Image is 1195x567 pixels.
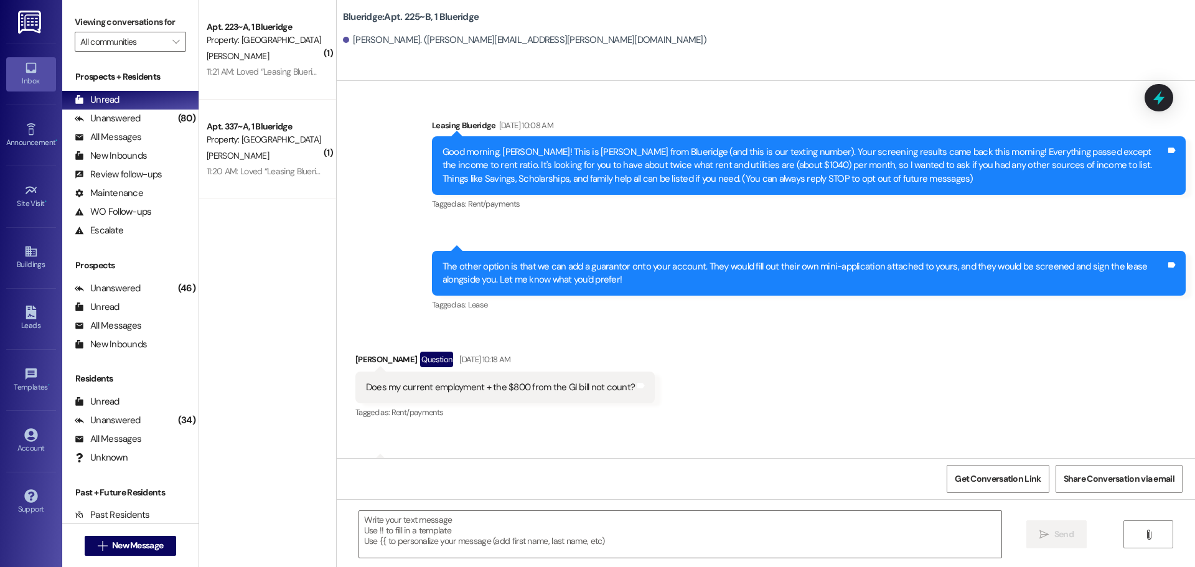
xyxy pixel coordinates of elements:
div: Unanswered [75,282,141,295]
div: The other option is that we can add a guarantor onto your account. They would fill out their own ... [443,260,1166,287]
span: • [48,381,50,390]
span: • [55,136,57,145]
div: Leasing Blueridge [432,119,1186,136]
a: Leads [6,302,56,335]
div: Maintenance [75,187,143,200]
div: Unread [75,93,119,106]
div: Question [420,352,453,367]
div: Tagged as: [432,195,1186,213]
button: Send [1026,520,1087,548]
div: Past Residents [75,508,150,522]
span: Get Conversation Link [955,472,1041,485]
div: Good morning, [PERSON_NAME]! This is [PERSON_NAME] from Blueridge (and this is our texting number... [443,146,1166,185]
div: Unknown [75,451,128,464]
div: All Messages [75,131,141,144]
div: Escalate [75,224,123,237]
div: All Messages [75,319,141,332]
label: Viewing conversations for [75,12,186,32]
div: [PERSON_NAME] [355,352,655,372]
img: ResiDesk Logo [18,11,44,34]
div: [DATE] 10:18 AM [456,353,510,366]
div: Prospects [62,259,199,272]
div: Apt. 223~A, 1 Blueridge [207,21,322,34]
div: Unread [75,395,119,408]
span: • [45,197,47,206]
div: WO Follow-ups [75,205,151,218]
a: Templates • [6,363,56,397]
div: [PERSON_NAME]. ([PERSON_NAME][EMAIL_ADDRESS][PERSON_NAME][DOMAIN_NAME]) [343,34,706,47]
span: Lease [468,299,488,310]
div: Tagged as: [355,403,655,421]
div: Apt. 337~A, 1 Blueridge [207,120,322,133]
div: [DATE] 10:08 AM [496,119,553,132]
span: [PERSON_NAME] [207,50,269,62]
b: Blueridge: Apt. 225~B, 1 Blueridge [343,11,479,24]
i:  [1144,530,1153,540]
span: [PERSON_NAME] [207,150,269,161]
a: Support [6,485,56,519]
div: (34) [175,411,199,430]
div: Property: [GEOGRAPHIC_DATA] [207,34,322,47]
div: 11:21 AM: Loved “Leasing Blueridge ([GEOGRAPHIC_DATA]): Good morning, everyone! We have doughnuts... [207,66,1041,77]
a: Inbox [6,57,56,91]
a: Account [6,424,56,458]
div: Property: [GEOGRAPHIC_DATA] [207,133,322,146]
a: Buildings [6,241,56,274]
button: Share Conversation via email [1056,465,1183,493]
i:  [1039,530,1049,540]
div: Unanswered [75,112,141,125]
span: Rent/payments [391,407,444,418]
div: Unread [75,301,119,314]
span: Share Conversation via email [1064,472,1174,485]
i:  [172,37,179,47]
div: All Messages [75,433,141,446]
button: New Message [85,536,177,556]
span: Send [1054,528,1074,541]
div: New Inbounds [75,338,147,351]
span: Rent/payments [468,199,520,209]
div: Unanswered [75,414,141,427]
div: Past + Future Residents [62,486,199,499]
input: All communities [80,32,166,52]
div: Residents [62,372,199,385]
div: (80) [175,109,199,128]
div: Tagged as: [432,296,1186,314]
div: Prospects + Residents [62,70,199,83]
div: (46) [175,279,199,298]
div: New Inbounds [75,149,147,162]
button: Get Conversation Link [947,465,1049,493]
div: 11:20 AM: Loved “Leasing Blueridge ([GEOGRAPHIC_DATA]): Good morning, everyone! We have doughnuts... [207,166,1045,177]
span: New Message [112,539,163,552]
a: Site Visit • [6,180,56,213]
i:  [98,541,107,551]
div: Review follow-ups [75,168,162,181]
div: Does my current employment + the $800 from the GI bill not count? [366,381,635,394]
